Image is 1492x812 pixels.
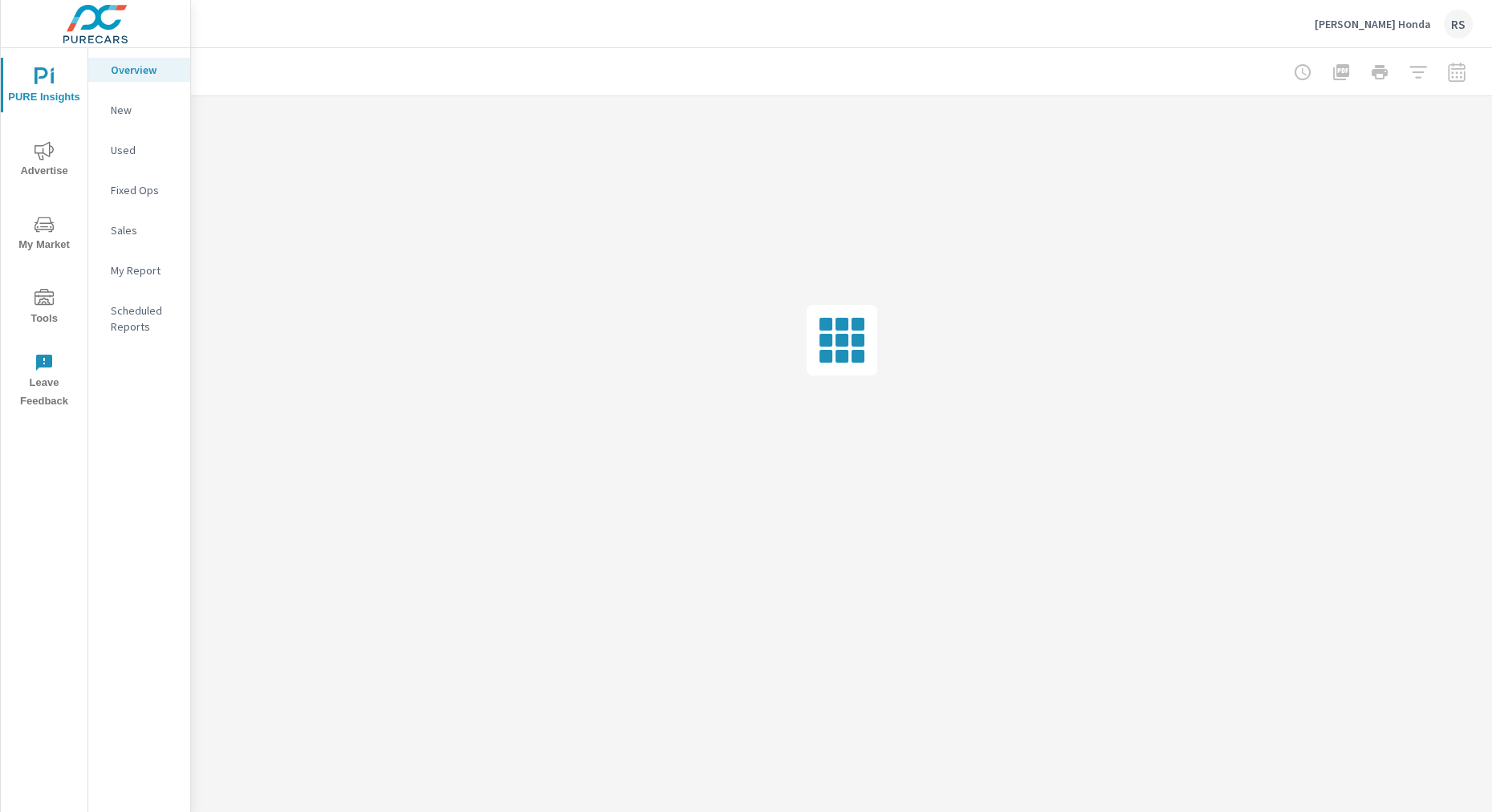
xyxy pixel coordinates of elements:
p: [PERSON_NAME] Honda [1315,17,1431,31]
div: Sales [88,218,190,242]
div: My Report [88,258,190,282]
span: My Market [6,215,83,254]
span: Advertise [6,141,83,181]
p: Fixed Ops [111,182,177,198]
div: Overview [88,58,190,82]
span: PURE Insights [6,67,83,107]
p: Overview [111,62,177,78]
p: Sales [111,222,177,238]
span: Leave Feedback [6,353,83,411]
div: Scheduled Reports [88,298,190,339]
div: Fixed Ops [88,178,190,202]
p: Used [111,142,177,158]
p: Scheduled Reports [111,302,177,335]
p: New [111,102,177,118]
div: RS [1444,10,1473,39]
div: Used [88,138,190,162]
p: My Report [111,262,177,278]
div: New [88,98,190,122]
div: nav menu [1,48,87,417]
span: Tools [6,289,83,328]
